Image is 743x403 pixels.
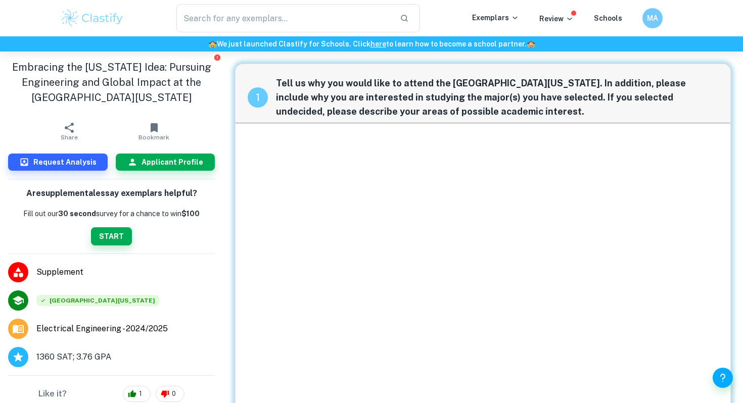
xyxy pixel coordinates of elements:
[8,154,108,171] button: Request Analysis
[27,117,112,145] button: Share
[36,323,168,335] span: Electrical Engineering - 2024/2025
[138,134,169,141] span: Bookmark
[36,295,159,306] div: Accepted: University of Wisconsin - Madison
[213,54,221,61] button: Report issue
[58,210,96,218] b: 30 second
[91,227,132,245] button: START
[208,40,217,48] span: 🏫
[156,386,184,402] div: 0
[472,12,519,23] p: Exemplars
[33,157,97,168] h6: Request Analysis
[60,8,124,28] img: Clastify logo
[713,368,733,388] button: Help and Feedback
[166,389,181,399] span: 0
[26,187,197,200] h6: Are supplemental essay exemplars helpful?
[36,323,176,335] a: Major and Application Year
[112,117,197,145] button: Bookmark
[142,157,203,168] h6: Applicant Profile
[594,14,622,22] a: Schools
[36,266,215,278] span: Supplement
[647,13,659,24] h6: MA
[181,210,200,218] strong: $100
[276,76,718,119] span: Tell us why you would like to attend the [GEOGRAPHIC_DATA][US_STATE]. In addition, please include...
[23,208,200,219] p: Fill out our survey for a chance to win
[133,389,148,399] span: 1
[8,60,215,105] h1: Embracing the [US_STATE] Idea: Pursuing Engineering and Global Impact at the [GEOGRAPHIC_DATA][US...
[61,134,78,141] span: Share
[248,87,268,108] div: recipe
[642,8,663,28] button: MA
[176,4,392,32] input: Search for any exemplars...
[370,40,386,48] a: here
[539,13,574,24] p: Review
[36,351,111,363] span: 1360 SAT; 3.76 GPA
[36,295,159,306] span: [GEOGRAPHIC_DATA][US_STATE]
[38,388,67,400] h6: Like it?
[123,386,151,402] div: 1
[527,40,535,48] span: 🏫
[2,38,741,49] h6: We just launched Clastify for Schools. Click to learn how to become a school partner.
[116,154,215,171] button: Applicant Profile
